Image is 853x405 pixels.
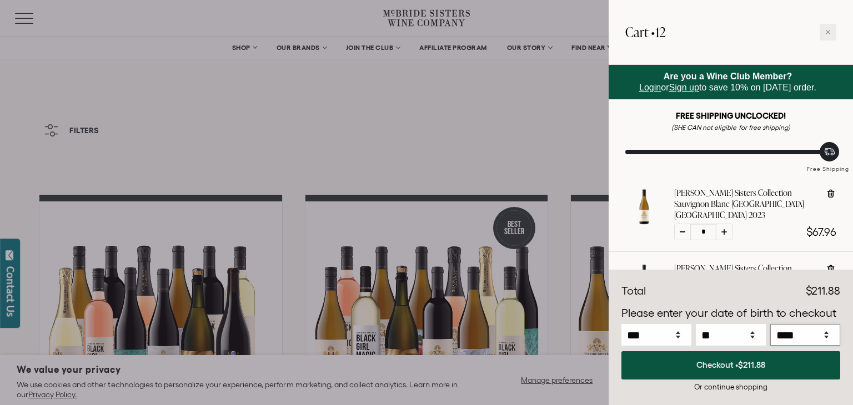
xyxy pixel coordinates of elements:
span: 12 [655,23,666,41]
a: Sign up [669,83,699,92]
span: $211.88 [806,285,840,297]
a: Login [639,83,661,92]
button: Checkout •$211.88 [621,351,840,379]
p: Please enter your date of birth to checkout [621,305,840,322]
a: McBride Sisters Collection Sauvignon Blanc Marlborough New Zealand 2023 [625,215,663,227]
div: Free Shipping [803,154,853,174]
div: Total [621,283,646,300]
span: $67.96 [806,226,836,238]
a: [PERSON_NAME] Sisters Collection Sauvignon Blanc [GEOGRAPHIC_DATA] [GEOGRAPHIC_DATA] 2023 [674,188,817,221]
h2: Cart • [625,17,666,48]
em: (SHE CAN not eligible for free shipping) [671,124,790,131]
span: $211.88 [738,360,765,369]
a: [PERSON_NAME] Sisters Collection Chardonnay, [GEOGRAPHIC_DATA][US_STATE] 2021 [674,263,817,296]
strong: Are you a Wine Club Member? [664,72,792,81]
span: or to save 10% on [DATE] order. [639,72,816,92]
strong: FREE SHIPPING UNCLOCKED! [676,111,786,120]
div: Or continue shopping [621,382,840,392]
